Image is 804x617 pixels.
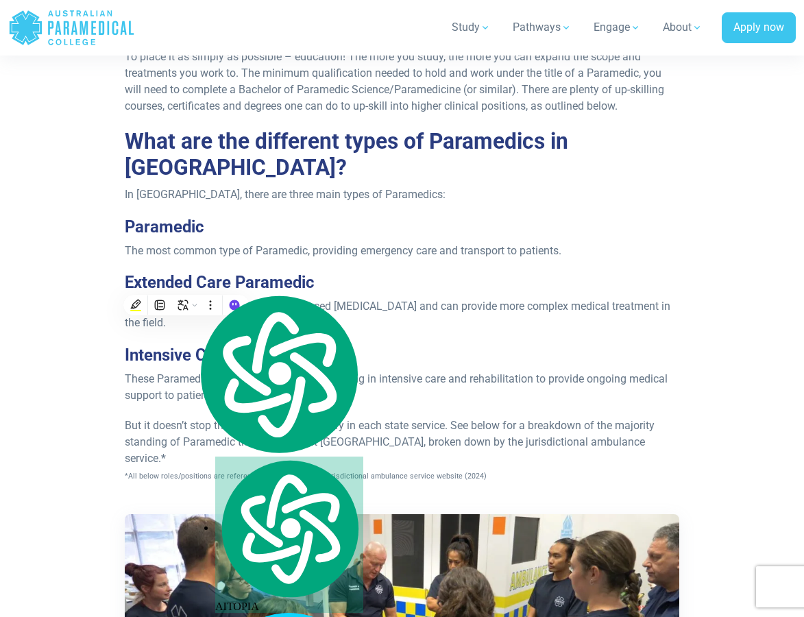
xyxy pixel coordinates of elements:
[8,5,135,50] a: Australian Paramedical College
[443,8,499,47] a: Study
[125,419,655,481] span: But it doesn’t stop there, Paramedic titles vary in each state service. See below for a breakdown...
[125,244,561,257] span: The most common type of Paramedic, providing emergency care and transport to patients.
[125,217,204,237] strong: Paramedic
[125,188,446,201] span: In [GEOGRAPHIC_DATA], there are three main types of Paramedics:
[722,12,796,44] a: Apply now
[655,8,711,47] a: About
[125,129,568,180] span: What are the different types of Paramedics in [GEOGRAPHIC_DATA]?
[585,8,649,47] a: Engage
[504,8,580,47] a: Pathways
[215,457,363,613] div: AITOPIA
[125,273,314,292] strong: Extended Care Paramedic
[125,346,313,365] strong: Intensive Care Paramedic
[125,372,668,402] span: These Paramedics have more specialised training in intensive care and rehabilitation to provide o...
[125,472,487,481] span: *All below roles/positions are referenced from the relevant jurisdictional ambulance service webs...
[125,300,670,329] span: Each holds additional training in advanced [MEDICAL_DATA] and can provide more complex medical tr...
